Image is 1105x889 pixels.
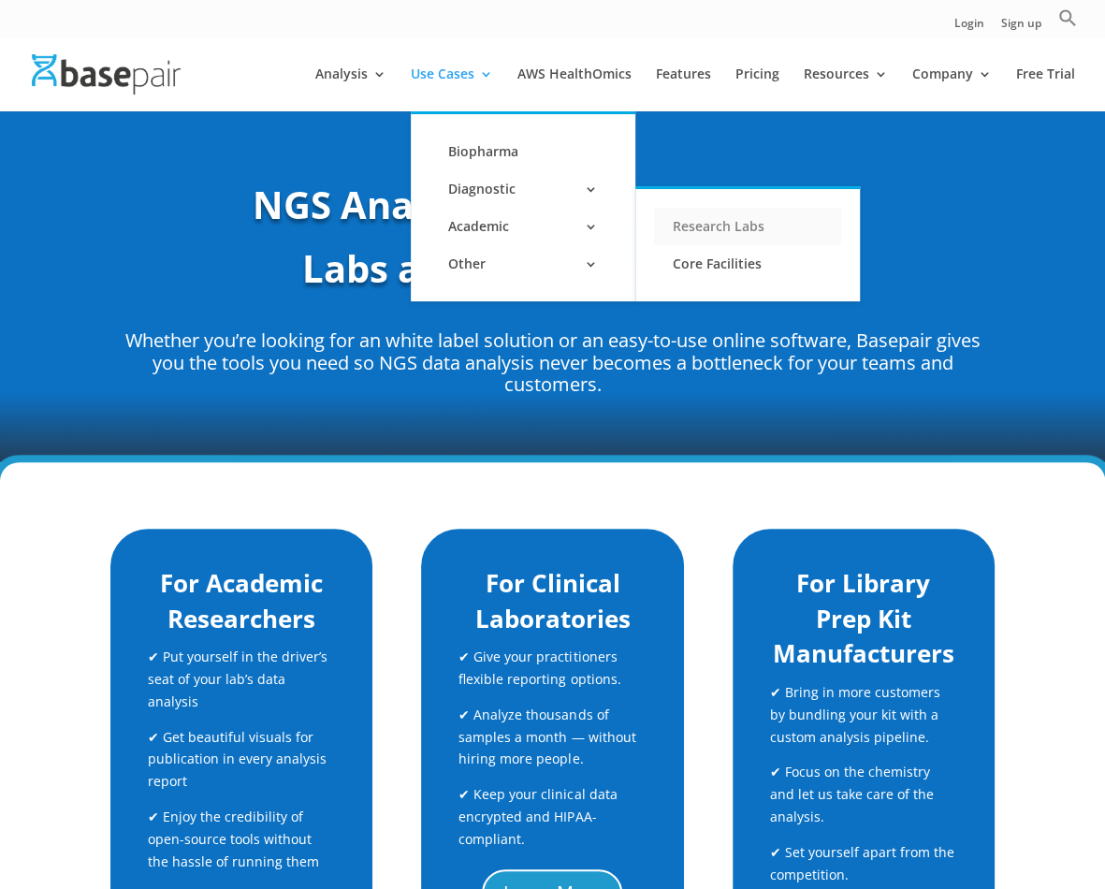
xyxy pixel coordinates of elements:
[148,566,335,646] h2: For Academic Researchers
[804,67,888,111] a: Resources
[517,67,632,111] a: AWS HealthOmics
[458,783,646,850] p: ✔ Keep your clinical data encrypted and HIPAA-compliant.
[654,208,841,245] a: Research Labs
[1001,18,1041,37] a: Sign up
[770,566,957,681] h2: For Library Prep Kit Manufacturers
[458,566,646,646] h2: For Clinical Laboratories
[458,646,646,704] p: ✔ Give your practitioners flexible reporting options.
[148,726,335,806] p: ✔ Get beautiful visuals for publication in every analysis report
[912,67,992,111] a: Company
[110,241,995,305] h1: Labs and Large Enterprises
[429,208,617,245] a: Academic
[770,841,957,886] p: ✔ Set yourself apart from the competition.
[770,761,957,840] p: ✔ Focus on the chemistry and let us take care of the analysis.
[315,67,386,111] a: Analysis
[110,329,995,396] p: Whether you’re looking for an white label solution or an easy-to-use online software, Basepair gi...
[954,18,984,37] a: Login
[1058,8,1077,37] a: Search Icon Link
[429,133,617,170] a: Biopharma
[148,646,335,725] p: ✔ Put yourself in the driver’s seat of your lab’s data analysis
[411,67,493,111] a: Use Cases
[458,704,646,783] p: ✔ Analyze thousands of samples a month — without hiring more people.
[654,245,841,283] a: Core Facilities
[148,806,335,872] p: ✔ Enjoy the credibility of open-source tools without the hassle of running them
[32,54,181,95] img: Basepair
[429,245,617,283] a: Other
[1058,8,1077,27] svg: Search
[110,178,995,241] h1: NGS Analysis Solutions for Small
[656,67,711,111] a: Features
[770,681,957,761] p: ✔ Bring in more customers by bundling your kit with a custom analysis pipeline.
[429,170,617,208] a: Diagnostic
[1016,67,1075,111] a: Free Trial
[735,67,779,111] a: Pricing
